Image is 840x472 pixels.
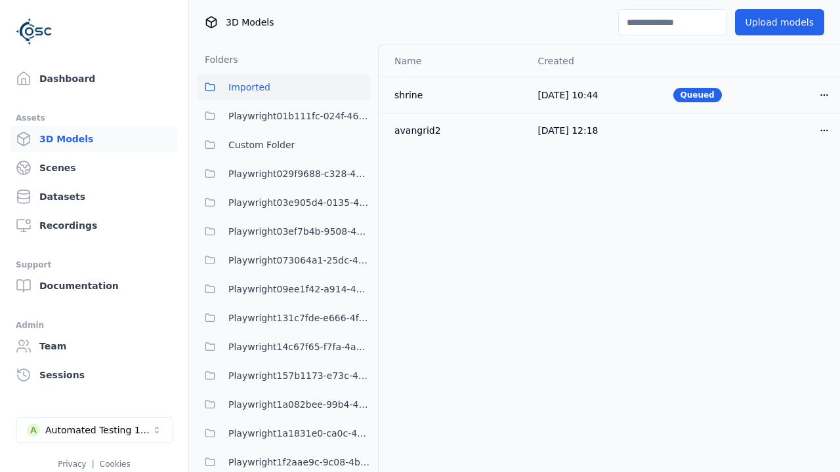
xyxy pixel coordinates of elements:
[45,423,152,437] div: Automated Testing 1 - Playwright
[228,195,370,210] span: Playwright03e905d4-0135-4922-94e2-0c56aa41bf04
[228,252,370,268] span: Playwright073064a1-25dc-42be-bd5d-9b023c0ea8dd
[10,184,178,210] a: Datasets
[10,155,178,181] a: Scenes
[228,137,295,153] span: Custom Folder
[228,310,370,326] span: Playwright131c7fde-e666-4f3e-be7e-075966dc97bc
[197,218,370,245] button: Playwright03ef7b4b-9508-47f0-8afd-5e0ec78663fc
[10,273,178,299] a: Documentation
[226,16,274,29] span: 3D Models
[735,9,824,35] button: Upload models
[10,333,178,359] a: Team
[527,45,662,77] th: Created
[673,88,722,102] div: Queued
[10,212,178,239] a: Recordings
[228,339,370,355] span: Playwright14c67f65-f7fa-4a69-9dce-fa9a259dcaa1
[228,368,370,383] span: Playwright157b1173-e73c-4808-a1ac-12e2e4cec217
[197,74,370,100] button: Imported
[537,125,598,136] span: [DATE] 12:18
[197,247,370,273] button: Playwright073064a1-25dc-42be-bd5d-9b023c0ea8dd
[10,66,178,92] a: Dashboard
[228,397,370,412] span: Playwright1a082bee-99b4-4375-8133-1395ef4c0af5
[197,132,370,158] button: Custom Folder
[228,224,370,239] span: Playwright03ef7b4b-9508-47f0-8afd-5e0ec78663fc
[197,103,370,129] button: Playwright01b111fc-024f-466d-9bae-c06bfb571c6d
[10,362,178,388] a: Sessions
[16,317,173,333] div: Admin
[228,79,270,95] span: Imported
[197,305,370,331] button: Playwright131c7fde-e666-4f3e-be7e-075966dc97bc
[197,161,370,187] button: Playwright029f9688-c328-482d-9c42-3b0c529f8514
[100,460,131,469] a: Cookies
[197,53,238,66] h3: Folders
[58,460,86,469] a: Privacy
[379,45,527,77] th: Name
[228,108,370,124] span: Playwright01b111fc-024f-466d-9bae-c06bfb571c6d
[16,417,173,443] button: Select a workspace
[197,363,370,389] button: Playwright157b1173-e73c-4808-a1ac-12e2e4cec217
[197,334,370,360] button: Playwright14c67f65-f7fa-4a69-9dce-fa9a259dcaa1
[228,166,370,182] span: Playwright029f9688-c328-482d-9c42-3b0c529f8514
[16,257,173,273] div: Support
[197,391,370,418] button: Playwright1a082bee-99b4-4375-8133-1395ef4c0af5
[537,90,598,100] span: [DATE] 10:44
[16,13,52,50] img: Logo
[228,454,370,470] span: Playwright1f2aae9c-9c08-4bb6-a2d5-dc0ac64e971c
[10,126,178,152] a: 3D Models
[197,189,370,216] button: Playwright03e905d4-0135-4922-94e2-0c56aa41bf04
[92,460,94,469] span: |
[394,124,516,137] div: avangrid2
[197,420,370,446] button: Playwright1a1831e0-ca0c-4e14-bc08-f87064ef1ded
[16,110,173,126] div: Assets
[228,425,370,441] span: Playwright1a1831e0-ca0c-4e14-bc08-f87064ef1ded
[394,88,516,102] div: shrine
[228,281,370,297] span: Playwright09ee1f42-a914-43b3-abf1-e7ca57cf5f96
[197,276,370,302] button: Playwright09ee1f42-a914-43b3-abf1-e7ca57cf5f96
[27,423,40,437] div: A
